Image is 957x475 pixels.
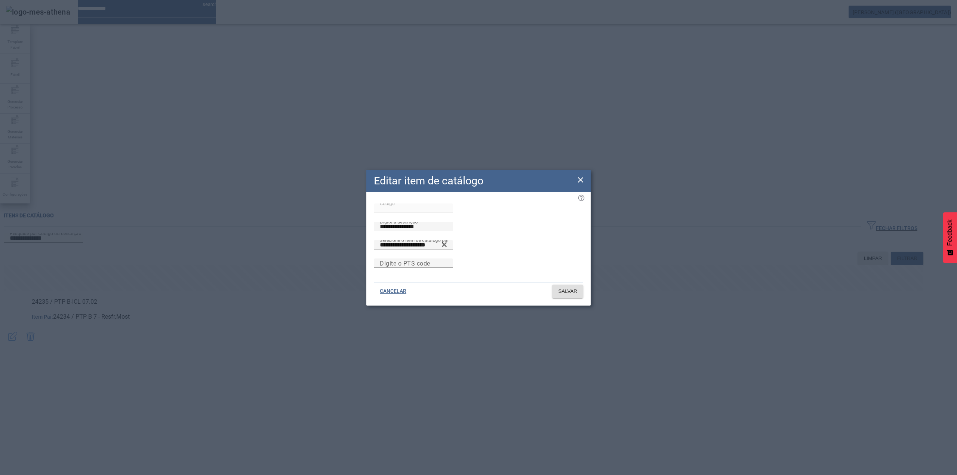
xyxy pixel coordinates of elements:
[380,240,447,249] input: Number
[380,288,406,295] span: CANCELAR
[943,212,957,263] button: Feedback - Mostrar pesquisa
[380,200,395,206] mat-label: Código
[374,173,483,189] h2: Editar item de catálogo
[380,219,418,224] mat-label: Digite a descrição
[947,220,953,246] span: Feedback
[380,237,449,242] mat-label: Selecione o item de catálogo pai
[558,288,577,295] span: SALVAR
[552,285,583,298] button: SALVAR
[380,260,430,267] mat-label: Digite o PTS code
[374,285,412,298] button: CANCELAR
